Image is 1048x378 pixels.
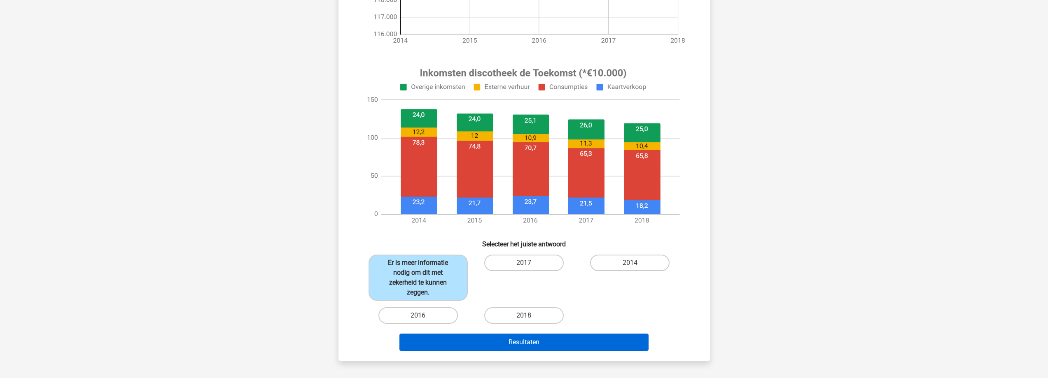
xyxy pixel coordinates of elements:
label: 2017 [484,255,564,271]
label: Er is meer informatie nodig om dit met zekerheid te kunnen zeggen. [369,255,468,301]
button: Resultaten [399,334,649,351]
label: 2014 [590,255,670,271]
label: 2016 [378,307,458,324]
label: 2018 [484,307,564,324]
h6: Selecteer het juiste antwoord [352,234,697,248]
